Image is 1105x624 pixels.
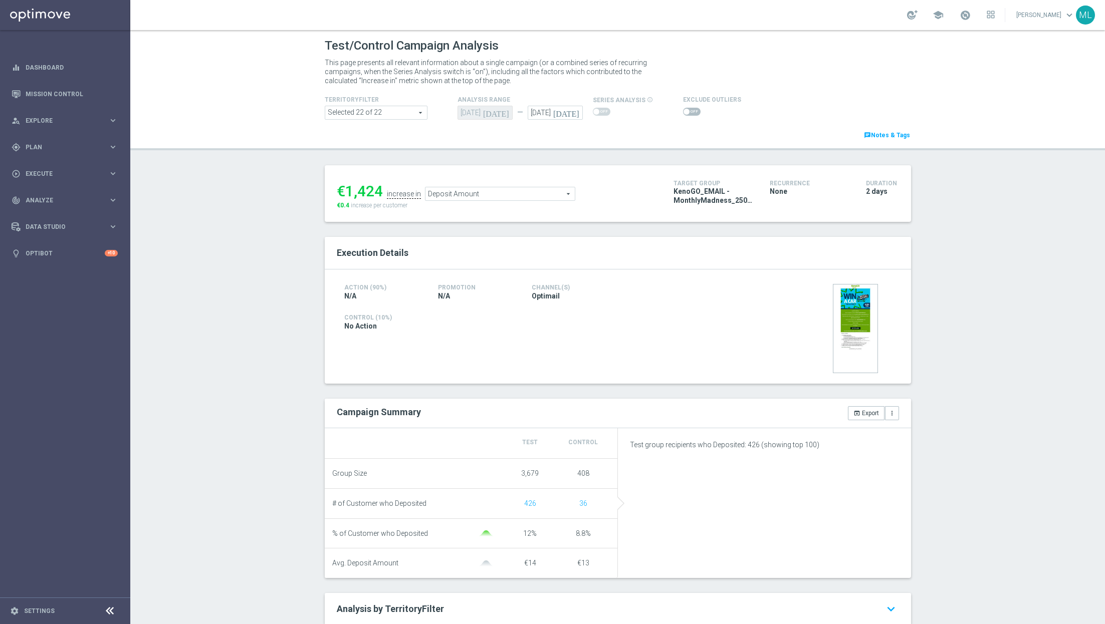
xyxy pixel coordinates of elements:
[12,63,21,72] i: equalizer
[11,170,118,178] button: play_circle_outline Execute keyboard_arrow_right
[11,117,118,125] button: person_search Explore keyboard_arrow_right
[438,284,517,291] h4: Promotion
[12,54,118,81] div: Dashboard
[524,559,536,567] span: €14
[12,143,21,152] i: gps_fixed
[332,499,426,508] span: # of Customer who Deposited
[325,96,410,103] h4: TerritoryFilter
[553,106,583,117] i: [DATE]
[532,284,610,291] h4: Channel(s)
[577,469,589,477] span: 408
[12,222,108,231] div: Data Studio
[344,322,377,331] span: No Action
[108,116,118,125] i: keyboard_arrow_right
[12,116,21,125] i: person_search
[108,169,118,178] i: keyboard_arrow_right
[11,90,118,98] button: Mission Control
[476,530,496,537] img: gaussianGreen.svg
[11,249,118,257] button: lightbulb Optibot +10
[524,499,536,507] span: Show unique customers
[864,132,871,139] i: chat
[325,58,660,85] p: This page presents all relevant information about a single campaign (or a combined series of recu...
[24,608,55,614] a: Settings
[12,116,108,125] div: Explore
[770,187,787,196] span: None
[108,195,118,205] i: keyboard_arrow_right
[522,439,538,446] span: Test
[12,143,108,152] div: Plan
[325,106,427,119] span: Africa asia at br ca and 17 more
[577,559,589,567] span: €13
[593,97,645,104] span: series analysis
[889,410,896,417] i: more_vert
[11,64,118,72] button: equalizer Dashboard
[337,202,349,209] span: €0.4
[863,130,911,141] a: chatNotes & Tags
[344,291,356,300] span: N/A
[26,224,108,230] span: Data Studio
[108,142,118,152] i: keyboard_arrow_right
[12,240,118,266] div: Optibot
[523,529,537,537] span: 12%
[458,96,593,103] h4: analysis range
[513,108,528,117] div: —
[344,284,423,291] h4: Action (90%)
[351,202,407,209] span: increase per customer
[483,106,513,117] i: [DATE]
[770,180,851,187] h4: Recurrence
[332,559,398,567] span: Avg. Deposit Amount
[1076,6,1095,25] div: ML
[332,469,367,478] span: Group Size
[344,314,704,321] h4: Control (10%)
[12,169,108,178] div: Execute
[337,407,421,417] h2: Campaign Summary
[438,291,450,300] span: N/A
[883,600,899,618] i: keyboard_arrow_down
[325,39,499,53] h1: Test/Control Campaign Analysis
[1015,8,1076,23] a: [PERSON_NAME]keyboard_arrow_down
[647,97,653,103] i: info_outline
[26,81,118,107] a: Mission Control
[26,171,108,177] span: Execute
[853,410,860,417] i: open_in_browser
[12,169,21,178] i: play_circle_outline
[11,143,118,151] button: gps_fixed Plan keyboard_arrow_right
[521,469,539,477] span: 3,679
[337,182,383,200] div: €1,424
[476,560,496,567] img: gaussianGrey.svg
[683,96,741,103] h4: Exclude Outliers
[528,106,583,120] input: Select Date
[387,190,421,199] div: increase in
[26,54,118,81] a: Dashboard
[26,144,108,150] span: Plan
[866,187,888,196] span: 2 days
[848,406,885,420] button: open_in_browser Export
[674,180,755,187] h4: Target Group
[337,603,444,614] span: Analysis by TerritoryFilter
[674,187,755,205] span: KenoGO_EMAIL - MonthlyMadness_250820B
[12,81,118,107] div: Mission Control
[11,196,118,204] button: track_changes Analyze keyboard_arrow_right
[26,118,108,124] span: Explore
[630,440,899,449] p: Test group recipients who Deposited: 426 (showing top 100)
[532,291,560,300] span: Optimail
[579,499,587,507] span: Show unique customers
[1064,10,1075,21] span: keyboard_arrow_down
[26,240,105,266] a: Optibot
[866,180,899,187] h4: Duration
[576,529,591,537] span: 8.8%
[108,222,118,231] i: keyboard_arrow_right
[10,606,19,615] i: settings
[568,439,598,446] span: Control
[933,10,944,21] span: school
[12,249,21,258] i: lightbulb
[11,223,118,231] button: Data Studio keyboard_arrow_right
